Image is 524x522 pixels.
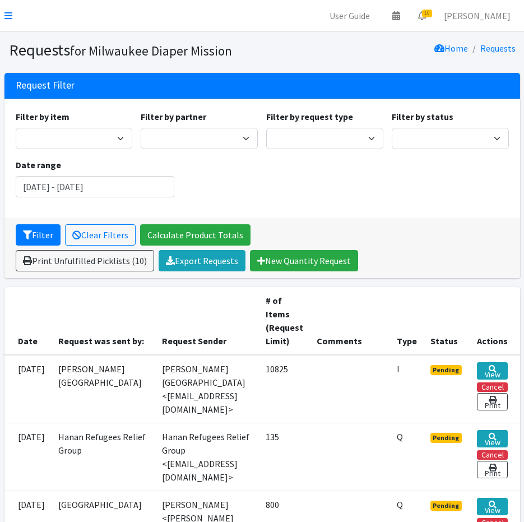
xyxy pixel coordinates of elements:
[4,355,52,423] td: [DATE]
[65,224,136,246] a: Clear Filters
[430,433,462,443] span: Pending
[390,287,424,355] th: Type
[155,423,259,491] td: Hanan Refugees Relief Group <[EMAIL_ADDRESS][DOMAIN_NAME]>
[16,176,174,197] input: January 1, 2011 - December 31, 2011
[4,287,52,355] th: Date
[259,355,310,423] td: 10825
[140,224,251,246] a: Calculate Product Totals
[409,4,435,27] a: 10
[424,287,471,355] th: Status
[434,43,468,54] a: Home
[477,430,508,447] a: View
[392,110,453,123] label: Filter by status
[397,363,400,375] abbr: Individual
[430,365,462,375] span: Pending
[321,4,379,27] a: User Guide
[397,431,403,442] abbr: Quantity
[477,498,508,515] a: View
[155,355,259,423] td: [PERSON_NAME][GEOGRAPHIC_DATA] <[EMAIL_ADDRESS][DOMAIN_NAME]>
[16,224,61,246] button: Filter
[141,110,206,123] label: Filter by partner
[16,250,154,271] a: Print Unfulfilled Picklists (10)
[250,250,358,271] a: New Quantity Request
[155,287,259,355] th: Request Sender
[477,461,508,478] a: Print
[16,80,75,91] h3: Request Filter
[16,158,61,172] label: Date range
[477,393,508,410] a: Print
[477,450,508,460] button: Cancel
[266,110,353,123] label: Filter by request type
[477,382,508,392] button: Cancel
[52,287,155,355] th: Request was sent by:
[477,362,508,380] a: View
[470,287,521,355] th: Actions
[435,4,520,27] a: [PERSON_NAME]
[430,501,462,511] span: Pending
[397,499,403,510] abbr: Quantity
[259,423,310,491] td: 135
[480,43,516,54] a: Requests
[52,423,155,491] td: Hanan Refugees Relief Group
[4,423,52,491] td: [DATE]
[159,250,245,271] a: Export Requests
[310,287,390,355] th: Comments
[52,355,155,423] td: [PERSON_NAME][GEOGRAPHIC_DATA]
[259,287,310,355] th: # of Items (Request Limit)
[70,43,232,59] small: for Milwaukee Diaper Mission
[9,40,258,60] h1: Requests
[422,10,432,17] span: 10
[16,110,69,123] label: Filter by item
